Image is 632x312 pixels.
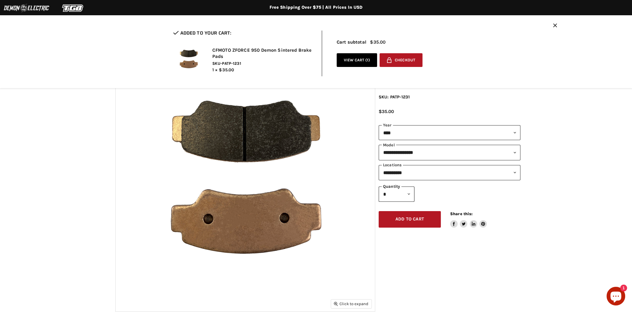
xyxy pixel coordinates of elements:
[450,211,487,228] aside: Share this:
[173,31,312,36] h2: Added to your cart:
[334,301,368,306] span: Click to expand
[67,5,565,10] div: Free Shipping Over $75 | All Prices In USD
[379,165,520,180] select: keys
[379,145,520,160] select: modal-name
[553,23,557,29] button: Close
[370,40,385,45] span: $35.00
[380,53,422,67] button: Checkout
[379,109,394,114] span: $35.00
[212,67,218,73] span: 1 ×
[395,216,424,222] span: Add to cart
[337,53,377,67] a: View cart (1)
[212,47,312,59] h2: CFMOTO ZFORCE 950 Demon Sintered Brake Pads
[3,2,50,14] img: Demon Electric Logo 2
[331,300,371,308] button: Click to expand
[395,58,415,63] span: Checkout
[173,44,204,75] img: CFMOTO ZFORCE 950 Demon Sintered Brake Pads
[116,52,375,311] img: CFMOTO ZFORCE 950 Demon Sintered Brake Pads
[219,67,234,73] span: $35.00
[605,287,627,307] inbox-online-store-chat: Shopify online store chat
[50,2,96,14] img: TGB Logo 2
[377,53,422,69] form: cart checkout
[367,58,368,62] span: 1
[337,39,367,45] span: Cart subtotal
[379,125,520,140] select: year
[379,187,414,202] select: Quantity
[212,61,312,66] span: SKU-PATP-1231
[379,211,441,228] button: Add to cart
[379,94,520,100] div: SKU: PATP-1231
[450,211,473,216] span: Share this:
